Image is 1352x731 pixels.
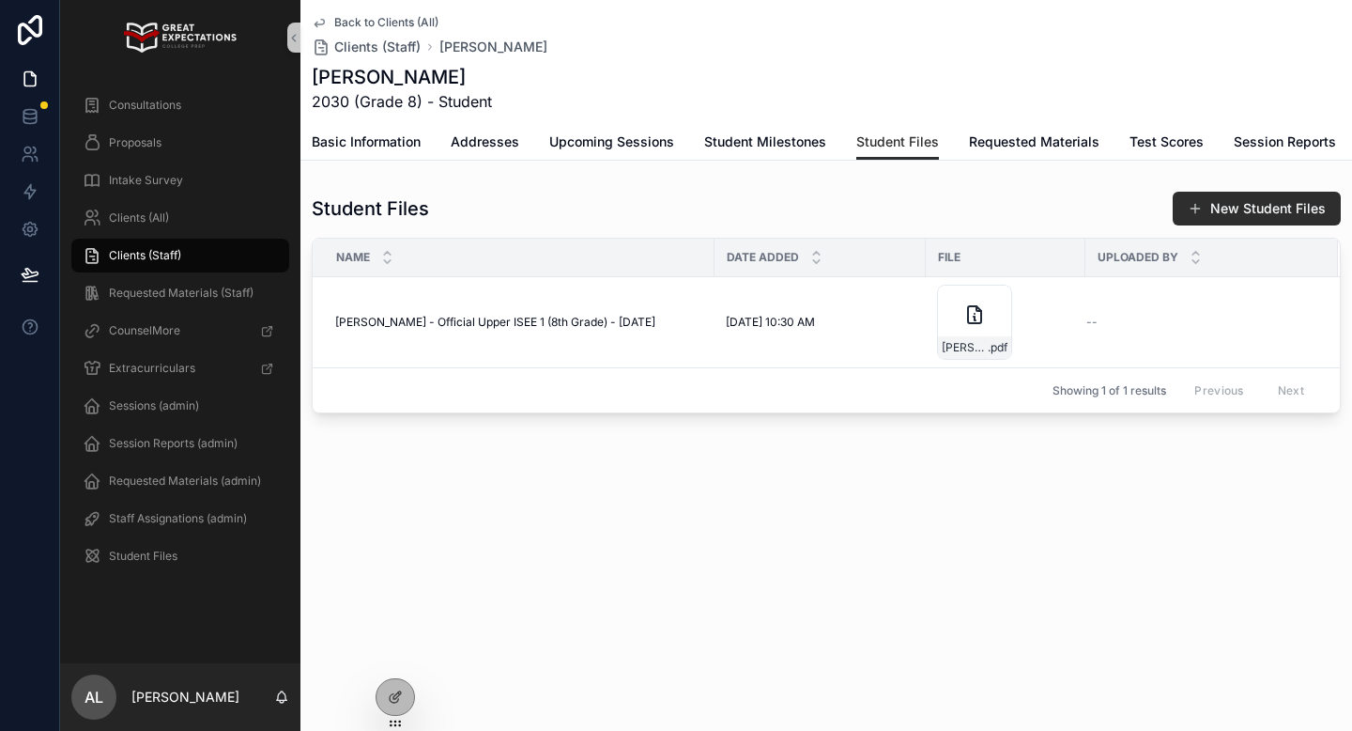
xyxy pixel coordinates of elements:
a: Clients (Staff) [71,239,289,272]
a: Proposals [71,126,289,160]
span: Uploaded By [1098,250,1178,265]
span: Name [336,250,370,265]
span: Clients (Staff) [109,248,181,263]
a: Student Files [71,539,289,573]
a: Clients (Staff) [312,38,421,56]
a: Test Scores [1129,125,1204,163]
span: Date Added [727,250,799,265]
a: Addresses [451,125,519,163]
a: [PERSON_NAME] - Official Upper ISEE 1 (8th Grade) - [DATE] [335,315,703,330]
a: Requested Materials (admin) [71,464,289,498]
span: 2030 (Grade 8) - Student [312,90,492,113]
a: CounselMore [71,314,289,348]
span: [DATE] 10:30 AM [726,315,815,330]
button: New Student Files [1173,192,1341,226]
a: Clients (All) [71,201,289,235]
a: Back to Clients (All) [312,15,438,30]
span: Upcoming Sessions [549,132,674,151]
span: Showing 1 of 1 results [1052,383,1166,398]
span: Clients (All) [109,210,169,226]
span: -- [1086,315,1098,330]
img: App logo [124,23,236,53]
span: Requested Materials (admin) [109,474,261,489]
span: Clients (Staff) [334,38,421,56]
span: Session Reports [1234,132,1336,151]
span: AL [84,686,103,708]
span: Session Reports (admin) [109,436,238,451]
span: Back to Clients (All) [334,15,438,30]
span: Test Scores [1129,132,1204,151]
a: Consultations [71,88,289,122]
div: scrollable content [60,75,300,598]
span: Basic Information [312,132,421,151]
h1: [PERSON_NAME] [312,64,492,90]
span: File [938,250,960,265]
a: -- [1086,315,1315,330]
p: [PERSON_NAME] [131,688,239,707]
span: [PERSON_NAME]---Official-Upper-ISEE-1-(8th-Grade)---6.16.25 [942,340,988,355]
a: Session Reports [1234,125,1336,163]
span: [PERSON_NAME] - Official Upper ISEE 1 (8th Grade) - [DATE] [335,315,655,330]
span: Staff Assignations (admin) [109,511,247,526]
span: Extracurriculars [109,361,195,376]
span: CounselMore [109,323,180,338]
a: Intake Survey [71,163,289,197]
a: Student Files [856,125,939,161]
span: Sessions (admin) [109,398,199,413]
h1: Student Files [312,195,429,222]
span: Student Milestones [704,132,826,151]
span: Consultations [109,98,181,113]
a: Basic Information [312,125,421,163]
span: .pdf [988,340,1007,355]
a: Upcoming Sessions [549,125,674,163]
a: [PERSON_NAME] [439,38,547,56]
span: Addresses [451,132,519,151]
a: [PERSON_NAME]---Official-Upper-ISEE-1-(8th-Grade)---6.16.25.pdf [937,285,1074,360]
a: Staff Assignations (admin) [71,502,289,536]
span: Student Files [856,132,939,151]
a: Session Reports (admin) [71,427,289,460]
a: Student Milestones [704,125,826,163]
span: Requested Materials (Staff) [109,286,253,301]
a: [DATE] 10:30 AM [726,315,914,330]
a: Requested Materials [969,125,1099,163]
span: Proposals [109,135,161,150]
a: Requested Materials (Staff) [71,276,289,310]
a: Sessions (admin) [71,389,289,423]
span: Requested Materials [969,132,1099,151]
span: Intake Survey [109,173,183,188]
span: Student Files [109,549,177,564]
a: Extracurriculars [71,351,289,385]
